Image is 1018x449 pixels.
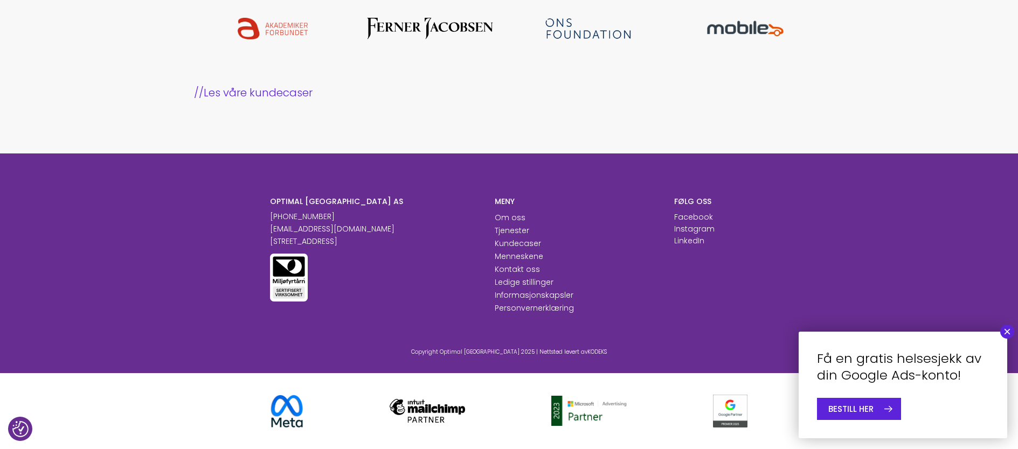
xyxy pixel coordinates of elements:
span: // [194,85,204,100]
a: Personvernerklæring [495,303,574,313]
a: Ledige stillinger [495,277,553,287]
p: Facebook [674,212,713,223]
p: Instagram [674,223,715,235]
button: Samtykkepreferanser [12,421,29,437]
a: Kundecaser [495,238,541,249]
a: Instagram [674,223,715,234]
a: //Les våre kundecaser [194,85,825,100]
span: Nettsted levert av [539,348,607,356]
img: Miljøfyrtårn sertifisert virksomhet [270,254,308,301]
p: [STREET_ADDRESS] [270,236,479,247]
button: Close [1000,325,1014,339]
span: | [536,348,538,356]
a: Kontakt oss [495,264,540,275]
a: Menneskene [495,251,543,262]
a: [EMAIL_ADDRESS][DOMAIN_NAME] [270,223,394,234]
img: Revisit consent button [12,421,29,437]
h4: Få en gratis helsesjekk av din Google Ads-konto! [817,350,989,383]
a: KODEKS [587,348,607,356]
h6: MENY [495,197,658,206]
a: Om oss [495,212,525,223]
p: LinkedIn [674,235,704,247]
h6: FØLG OSS [674,197,748,206]
a: Facebook [674,212,713,222]
a: BESTILL HER [817,398,901,420]
a: Tjenester [495,225,529,236]
h6: OPTIMAL [GEOGRAPHIC_DATA] AS [270,197,479,206]
span: Copyright Optimal [GEOGRAPHIC_DATA] 2025 [411,348,535,356]
a: LinkedIn [674,235,704,246]
a: Informasjonskapsler [495,290,573,300]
